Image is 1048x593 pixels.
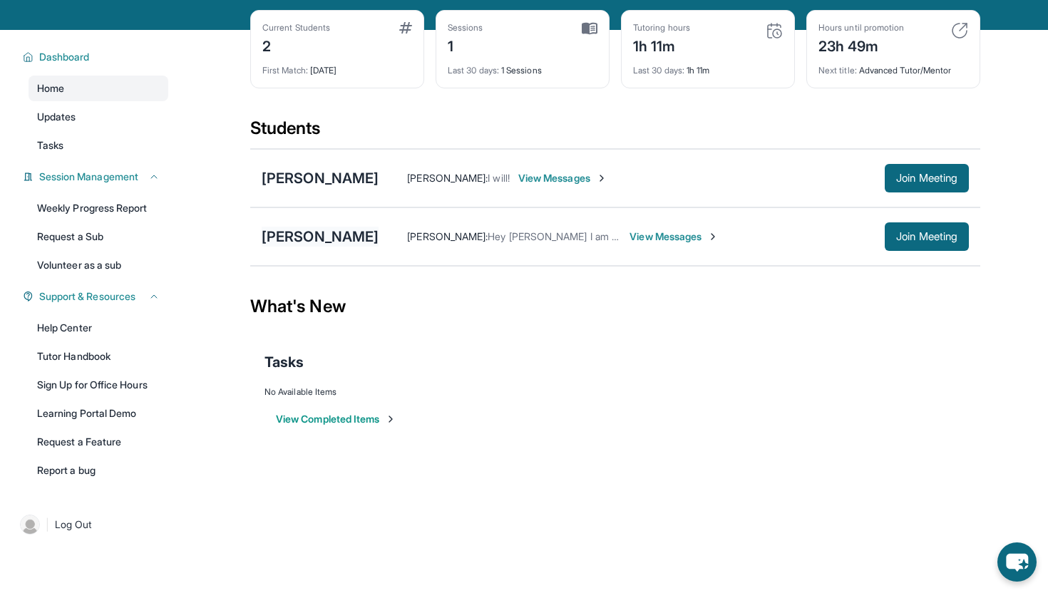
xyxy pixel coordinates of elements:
[39,50,90,64] span: Dashboard
[896,232,957,241] span: Join Meeting
[633,22,690,33] div: Tutoring hours
[262,56,412,76] div: [DATE]
[250,117,980,148] div: Students
[46,516,49,533] span: |
[448,56,597,76] div: 1 Sessions
[885,222,969,251] button: Join Meeting
[488,230,716,242] span: Hey [PERSON_NAME] I am [PERSON_NAME] tutor!
[276,412,396,426] button: View Completed Items
[250,275,980,338] div: What's New
[29,195,168,221] a: Weekly Progress Report
[596,172,607,184] img: Chevron-Right
[262,168,379,188] div: [PERSON_NAME]
[29,372,168,398] a: Sign Up for Office Hours
[264,386,966,398] div: No Available Items
[29,224,168,249] a: Request a Sub
[262,227,379,247] div: [PERSON_NAME]
[29,76,168,101] a: Home
[262,33,330,56] div: 2
[488,172,510,184] span: I will!
[29,133,168,158] a: Tasks
[262,65,308,76] span: First Match :
[37,138,63,153] span: Tasks
[20,515,40,535] img: user-img
[34,170,160,184] button: Session Management
[518,171,607,185] span: View Messages
[399,22,412,33] img: card
[818,56,968,76] div: Advanced Tutor/Mentor
[885,164,969,192] button: Join Meeting
[407,230,488,242] span: [PERSON_NAME] :
[55,517,92,532] span: Log Out
[37,81,64,96] span: Home
[633,65,684,76] span: Last 30 days :
[34,50,160,64] button: Dashboard
[997,542,1037,582] button: chat-button
[630,230,719,244] span: View Messages
[262,22,330,33] div: Current Students
[39,289,135,304] span: Support & Resources
[818,33,904,56] div: 23h 49m
[951,22,968,39] img: card
[818,65,857,76] span: Next title :
[29,458,168,483] a: Report a bug
[582,22,597,35] img: card
[34,289,160,304] button: Support & Resources
[707,231,719,242] img: Chevron-Right
[29,252,168,278] a: Volunteer as a sub
[29,344,168,369] a: Tutor Handbook
[448,33,483,56] div: 1
[448,65,499,76] span: Last 30 days :
[407,172,488,184] span: [PERSON_NAME] :
[633,33,690,56] div: 1h 11m
[29,401,168,426] a: Learning Portal Demo
[818,22,904,33] div: Hours until promotion
[37,110,76,124] span: Updates
[14,509,168,540] a: |Log Out
[264,352,304,372] span: Tasks
[39,170,138,184] span: Session Management
[896,174,957,182] span: Join Meeting
[29,315,168,341] a: Help Center
[448,22,483,33] div: Sessions
[29,429,168,455] a: Request a Feature
[29,104,168,130] a: Updates
[766,22,783,39] img: card
[633,56,783,76] div: 1h 11m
